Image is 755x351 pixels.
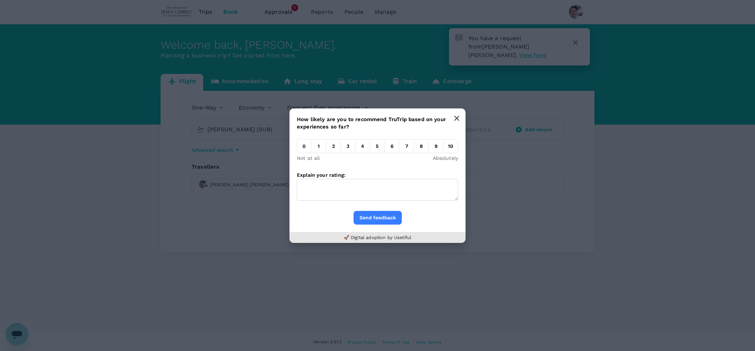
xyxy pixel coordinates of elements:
label: Explain your rating: [297,172,345,178]
p: Not at all [297,155,320,162]
p: Absolutely [433,155,458,162]
em: 2 [326,139,341,153]
em: 0 [297,139,311,153]
em: 3 [341,139,355,153]
em: 4 [356,139,370,153]
span: How likely are you to recommend TruTrip based on your experiences so far? [297,116,446,130]
em: 1 [312,139,326,153]
button: Send feedback [354,211,402,225]
em: 10 [444,139,458,153]
em: 5 [370,139,385,153]
em: 7 [400,139,414,153]
em: 8 [414,139,429,153]
em: 9 [429,139,443,153]
a: 🚀 Digital adoption by Usetiful [344,235,412,240]
em: 6 [385,139,399,153]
